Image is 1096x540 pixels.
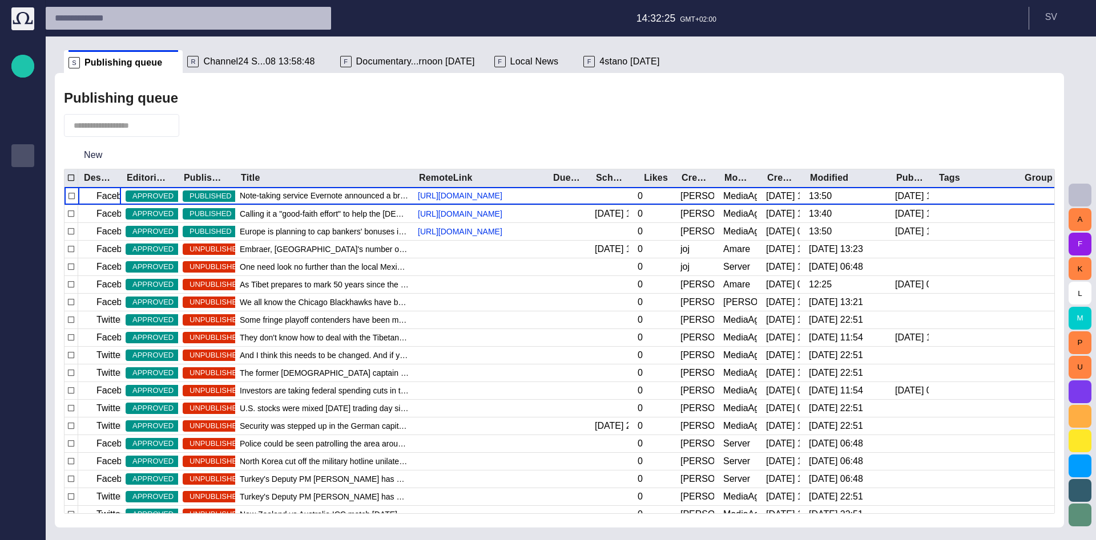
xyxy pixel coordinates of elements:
div: 30/03/2016 22:51 [809,367,863,379]
div: Media-test with filter [11,236,34,258]
p: Facebook [96,278,136,291]
div: 24/05/2013 16:23 [766,420,800,432]
div: 15/05/2013 19:10 [766,331,800,344]
p: My OctopusX [16,286,30,297]
p: Twitter [96,366,123,380]
div: 0 [638,296,643,308]
button: L [1069,282,1091,304]
div: Janko [680,490,714,503]
div: MediaAgent [723,349,757,362]
p: Facebook [96,331,136,344]
div: MediaAgent [723,420,757,432]
div: 25/03/2016 06:48 [809,261,863,273]
div: MediaAgent [723,208,757,220]
div: 30/03/2016 22:51 [809,349,863,362]
div: 0 [638,384,643,397]
div: Created by [682,172,710,184]
div: Janko [680,402,714,415]
span: APPROVED [126,403,180,414]
span: Media [16,194,30,208]
div: Title [241,172,260,184]
span: UNPUBLISHED [183,403,249,414]
div: Modified by [724,172,752,184]
span: Note-taking service Evernote announced a breach on their network today, and has instituted a serv... [240,190,409,201]
div: 0 [638,261,643,273]
span: Social Media [16,308,30,322]
div: 0 [638,420,643,432]
div: 19/08 14:40 [595,208,628,220]
span: UNPUBLISHED [183,314,249,326]
div: 0 [638,402,643,415]
div: MediaAgent [723,225,757,238]
p: Facebook [96,437,136,450]
p: Rundowns [16,103,30,115]
p: Twitter [96,490,123,504]
div: 0 [638,473,643,485]
span: APPROVED [126,491,180,502]
p: Facebook [96,384,136,397]
span: APPROVED [126,190,180,202]
span: 4stano [DATE] [599,56,659,67]
div: Janko [680,314,714,326]
p: F [494,56,506,67]
span: The former England captain made 115 appearances for his country and 394 for Manchester United [240,367,409,379]
div: Janko [680,437,714,450]
div: Janko [680,278,714,291]
h2: Publishing queue [64,90,178,106]
p: Administration [16,217,30,229]
div: 04/06/2013 18:33 [766,473,800,485]
span: APPROVED [126,261,180,273]
div: 0 [638,190,643,202]
span: APPROVED [126,385,180,396]
div: 15/05/2013 13:21 [766,296,800,308]
p: [PERSON_NAME]'s media (playout) [16,263,30,274]
span: One need look no further than the local Mexican stand to find a soggy taco or the corner delivery... [240,261,409,273]
div: Janko [680,225,714,238]
span: APPROVED [126,456,180,467]
span: We all know the Chicago Blackhawks have been soaring this season in the NHL, but what about the p... [240,297,409,308]
div: 17/04/2013 03:51 [766,278,800,291]
div: 09/04/2013 14:15 [766,190,800,202]
div: Janko [680,331,714,344]
div: 01/06/2018 15:14 [895,331,929,344]
span: My OctopusX [16,286,30,299]
div: 19/08 15:47 [895,225,929,238]
span: PUBLISHED [183,226,239,237]
span: And I think this needs to be changed. And if you want to solve the dsajfsadl jflkdsa [240,350,409,361]
div: 15/05/2013 19:11 [766,349,800,362]
span: Rundowns [16,103,30,117]
div: Server [723,473,750,485]
span: Security was stepped up in the German capital on Sunday (February 22) [240,420,409,432]
span: AI Assistant [16,377,30,391]
div: 30/03/2016 22:51 [809,420,863,432]
div: MediaAgent [723,190,757,202]
div: Janko [680,473,714,485]
div: 10/04/2013 11:37 [766,261,800,273]
div: Published [896,172,924,184]
span: Editorial Admin [16,331,30,345]
span: UNPUBLISHED [183,367,249,379]
div: 09/04/2013 15:40 [766,208,800,220]
span: They don't know how to deal with the Tibetan issue. And I think this shows completed failure of C... [240,332,409,343]
div: 0 [638,278,643,291]
span: UNPUBLISHED [183,473,249,485]
p: Publishing queue KKK [16,172,30,183]
span: UNPUBLISHED [183,420,249,432]
span: APPROVED [126,332,180,343]
p: GMT+02:00 [680,14,716,25]
span: APPROVED [126,208,180,220]
div: Created [767,172,795,184]
div: FLocal News [490,50,579,73]
div: 30/03/2016 22:51 [809,402,863,415]
div: FDocumentary...rnoon [DATE] [336,50,490,73]
span: Embraer, Brazil's number one exporter of manufactured goods, [240,243,409,255]
p: Media-test with filter [16,240,30,251]
span: UNPUBLISHED [183,332,249,343]
p: Twitter [96,401,123,415]
button: U [1069,356,1091,379]
div: 28/05/2013 13:23 [766,455,800,468]
span: APPROVED [126,297,180,308]
p: S [68,57,80,68]
div: RemoteLink [419,172,473,184]
div: 30/03/2016 22:51 [809,490,863,503]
